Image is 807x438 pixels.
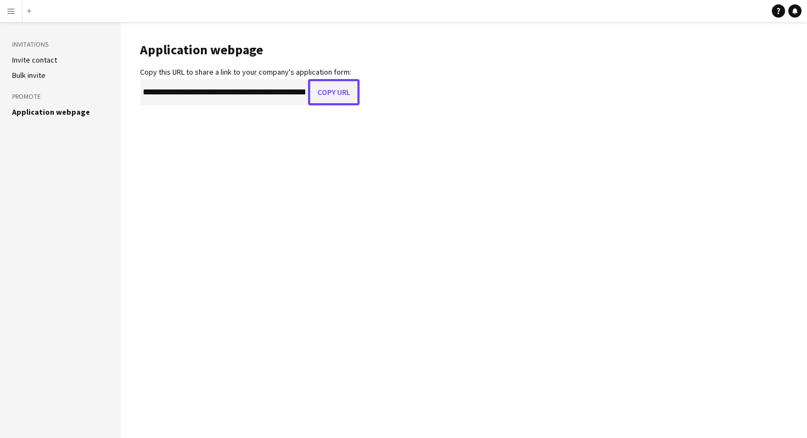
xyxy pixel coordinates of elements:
[12,92,109,102] h3: Promote
[12,70,46,80] a: Bulk invite
[12,107,90,117] a: Application webpage
[308,79,360,105] button: Copy URL
[12,55,57,65] a: Invite contact
[140,67,360,77] div: Copy this URL to share a link to your company's application form:
[12,40,109,49] h3: Invitations
[140,42,360,58] h1: Application webpage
